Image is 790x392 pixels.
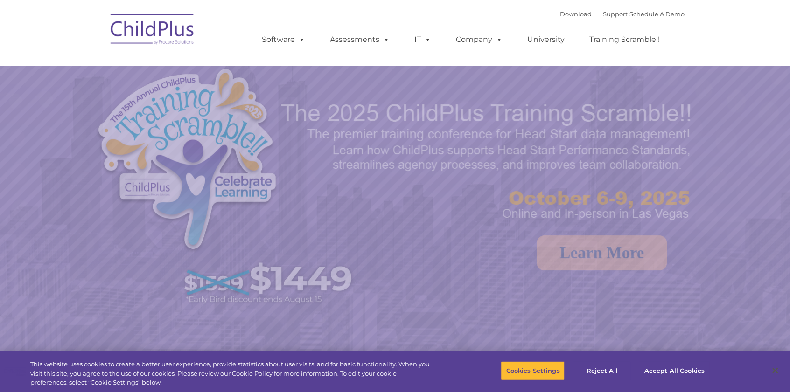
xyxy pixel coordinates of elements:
[560,10,685,18] font: |
[765,360,785,381] button: Close
[252,30,315,49] a: Software
[321,30,399,49] a: Assessments
[639,361,709,380] button: Accept All Cookies
[447,30,512,49] a: Company
[501,361,565,380] button: Cookies Settings
[537,235,667,270] a: Learn More
[30,360,434,387] div: This website uses cookies to create a better user experience, provide statistics about user visit...
[603,10,628,18] a: Support
[518,30,574,49] a: University
[573,361,631,380] button: Reject All
[629,10,685,18] a: Schedule A Demo
[560,10,592,18] a: Download
[106,7,199,54] img: ChildPlus by Procare Solutions
[580,30,669,49] a: Training Scramble!!
[405,30,440,49] a: IT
